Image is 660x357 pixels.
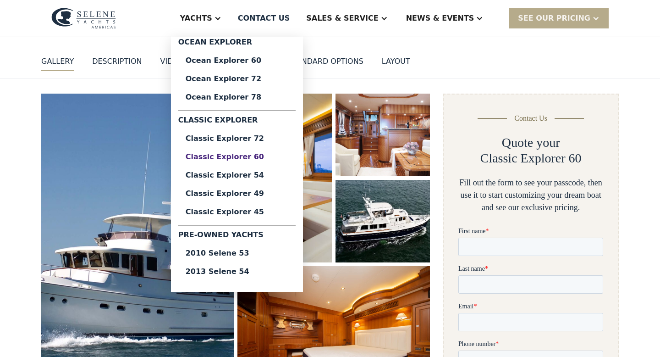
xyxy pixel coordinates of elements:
div: Ocean Explorer [178,37,296,51]
a: layout [382,56,410,71]
div: Ocean Explorer 78 [186,94,288,101]
nav: Yachts [171,37,303,292]
a: DESCRIPTION [92,56,142,71]
h2: Classic Explorer 60 [480,151,582,166]
a: Classic Explorer 45 [178,203,296,221]
div: Classic Explorer 72 [186,135,288,142]
div: Classic Explorer 45 [186,208,288,216]
div: Sales & Service [306,13,378,24]
a: Ocean Explorer 72 [178,70,296,88]
div: 2010 Selene 53 [186,250,288,257]
div: News & EVENTS [406,13,474,24]
a: open lightbox [335,180,430,262]
a: 2013 Selene 54 [178,262,296,281]
div: Ocean Explorer 72 [186,75,288,83]
img: logo [51,8,116,29]
div: standard options [288,56,363,67]
div: Yachts [180,13,212,24]
div: Classic Explorer 60 [186,153,288,161]
div: Fill out the form to see your passcode, then use it to start customizing your dream boat and see ... [458,177,603,214]
div: 2013 Selene 54 [186,268,288,275]
div: Contact US [238,13,290,24]
div: Pre-Owned Yachts [178,229,296,244]
a: standard options [288,56,363,71]
a: Ocean Explorer 78 [178,88,296,106]
a: VIDEO [160,56,183,71]
div: SEE Our Pricing [509,8,609,28]
a: 2010 Selene 53 [178,244,296,262]
a: Classic Explorer 72 [178,129,296,148]
span: Tick the box below to receive occasional updates, exclusive offers, and VIP access via text message. [1,322,132,346]
a: Classic Explorer 49 [178,184,296,203]
div: Classic Explorer 49 [186,190,288,197]
div: Ocean Explorer 60 [186,57,288,64]
a: GALLERY [41,56,74,71]
a: Classic Explorer 60 [178,148,296,166]
div: GALLERY [41,56,74,67]
a: Ocean Explorer 60 [178,51,296,70]
div: SEE Our Pricing [518,13,590,24]
div: Classic Explorer 54 [186,172,288,179]
a: open lightbox [335,94,430,176]
div: Contact Us [514,113,547,124]
div: Classic Explorer [178,115,296,129]
a: Classic Explorer 54 [178,166,296,184]
h2: Quote your [502,135,560,151]
div: VIDEO [160,56,183,67]
div: DESCRIPTION [92,56,142,67]
div: layout [382,56,410,67]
